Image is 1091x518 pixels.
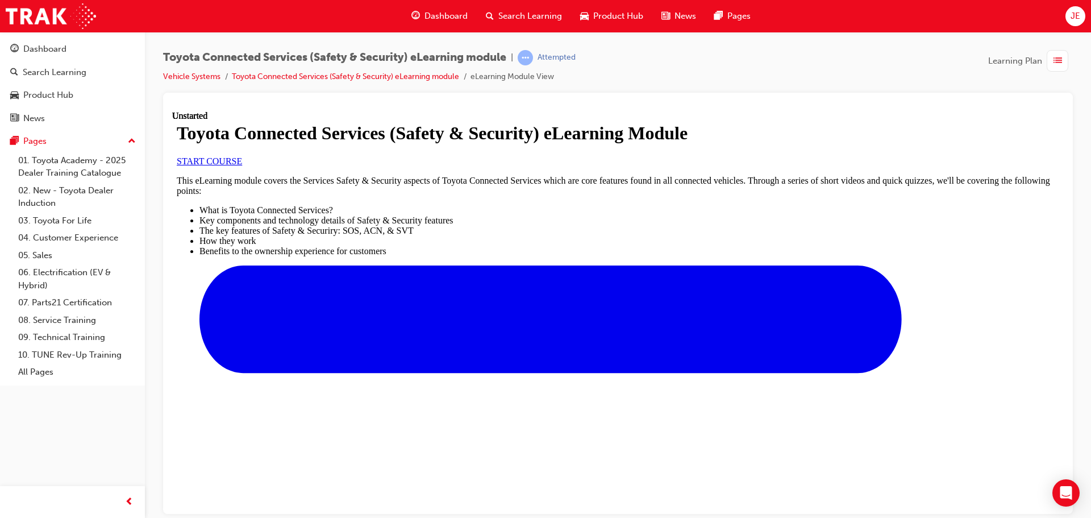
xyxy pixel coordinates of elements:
a: guage-iconDashboard [402,5,477,28]
a: All Pages [14,363,140,381]
div: Pages [23,135,47,148]
a: 10. TUNE Rev-Up Training [14,346,140,364]
li: The key features of Safety & Securiry: SOS, ACN, & SVT [27,115,887,125]
li: Benefits to the ownership experience for customers [27,135,887,146]
li: How they work [27,125,887,135]
button: Learning Plan [988,50,1073,72]
a: 01. Toyota Academy - 2025 Dealer Training Catalogue [14,152,140,182]
span: guage-icon [411,9,420,23]
div: Product Hub [23,89,73,102]
a: 07. Parts21 Certification [14,294,140,312]
a: News [5,108,140,129]
span: news-icon [661,9,670,23]
a: Toyota Connected Services (Safety & Security) eLearning module [232,72,459,81]
li: What is Toyota Connected Services? [27,94,887,105]
div: Open Intercom Messenger [1052,479,1080,507]
a: 06. Electrification (EV & Hybrid) [14,264,140,294]
a: START COURSE [5,45,70,55]
div: Search Learning [23,66,86,79]
span: Learning Plan [988,55,1042,68]
span: prev-icon [125,495,134,509]
span: News [674,10,696,23]
p: This eLearning module covers the Services Safety & Security aspects of Toyota Connected Services ... [5,65,887,85]
li: Key components and technology details of Safety & Security features [27,105,887,115]
a: Dashboard [5,39,140,60]
span: up-icon [128,134,136,149]
a: pages-iconPages [705,5,760,28]
span: learningRecordVerb_ATTEMPT-icon [518,50,533,65]
span: JE [1071,10,1080,23]
a: 03. Toyota For Life [14,212,140,230]
a: Product Hub [5,85,140,106]
span: Toyota Connected Services (Safety & Security) eLearning module [163,51,506,64]
div: Dashboard [23,43,66,56]
span: Product Hub [593,10,643,23]
button: DashboardSearch LearningProduct HubNews [5,36,140,131]
button: Pages [5,131,140,152]
span: pages-icon [10,136,19,147]
span: | [511,51,513,64]
img: Trak [6,3,96,29]
a: 04. Customer Experience [14,229,140,247]
span: list-icon [1053,54,1062,68]
span: guage-icon [10,44,19,55]
div: News [23,112,45,125]
button: JE [1065,6,1085,26]
a: search-iconSearch Learning [477,5,571,28]
span: car-icon [580,9,589,23]
div: Attempted [538,52,576,63]
a: 05. Sales [14,247,140,264]
span: pages-icon [714,9,723,23]
a: Search Learning [5,62,140,83]
span: Dashboard [424,10,468,23]
a: Vehicle Systems [163,72,220,81]
a: 09. Technical Training [14,329,140,346]
h1: Toyota Connected Services (Safety & Security) eLearning Module [5,12,887,33]
a: 02. New - Toyota Dealer Induction [14,182,140,212]
a: car-iconProduct Hub [571,5,652,28]
span: news-icon [10,114,19,124]
span: search-icon [486,9,494,23]
span: Pages [727,10,751,23]
a: news-iconNews [652,5,705,28]
a: 08. Service Training [14,312,140,329]
span: search-icon [10,68,18,78]
span: car-icon [10,90,19,101]
span: Search Learning [498,10,562,23]
li: eLearning Module View [470,71,554,84]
